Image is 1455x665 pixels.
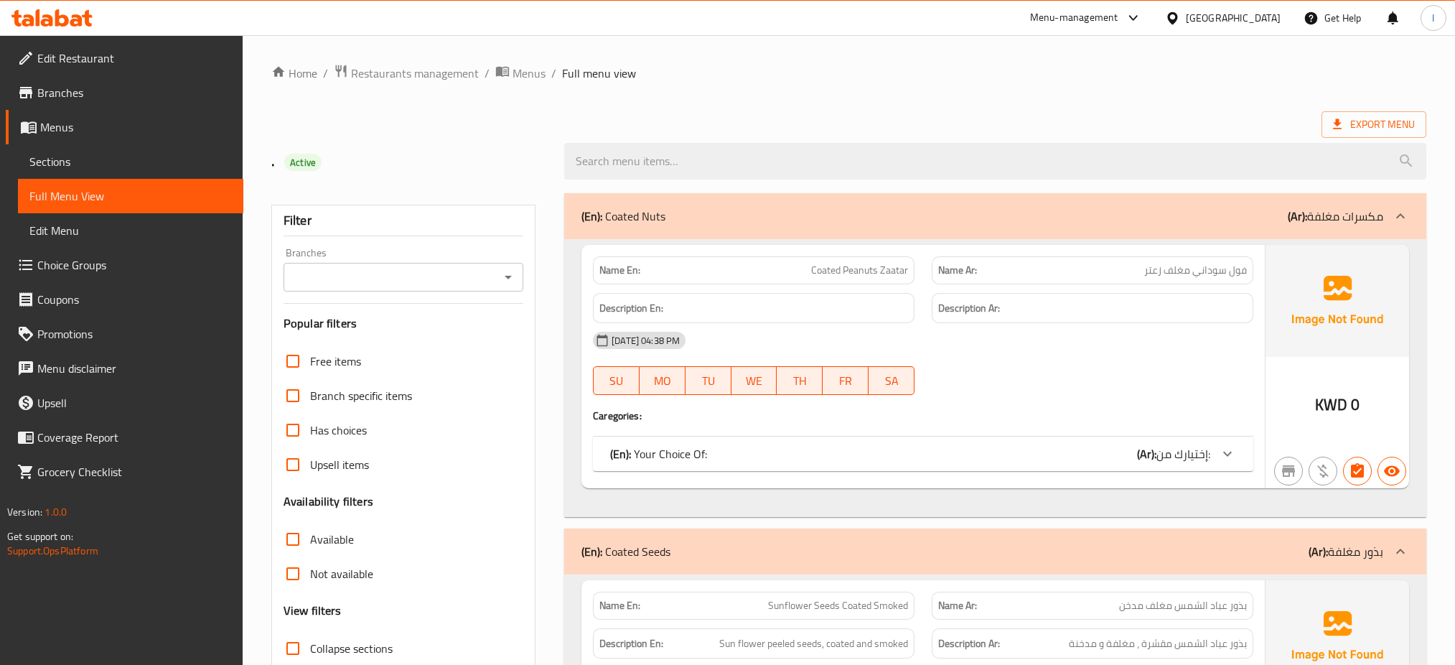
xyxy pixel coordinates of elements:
[610,445,707,462] p: Your Choice Of:
[271,65,317,82] a: Home
[1288,208,1383,225] p: مكسرات مغلفة
[18,179,243,213] a: Full Menu View
[37,394,232,411] span: Upsell
[719,635,908,653] span: Sun flower peeled seeds, coated and smoked
[284,315,523,332] h3: Popular filters
[581,543,670,560] p: Coated Seeds
[1309,543,1383,560] p: بذور مغلفة
[737,371,772,391] span: WE
[7,527,73,546] span: Get support on:
[271,64,1426,83] nav: breadcrumb
[6,282,243,317] a: Coupons
[310,422,367,439] span: Has choices
[37,463,232,480] span: Grocery Checklist
[6,420,243,455] a: Coverage Report
[593,409,1253,423] h4: Caregories:
[938,299,1000,317] strong: Description Ar:
[37,325,232,343] span: Promotions
[828,371,863,391] span: FR
[1333,116,1415,134] span: Export Menu
[6,41,243,75] a: Edit Restaurant
[581,541,602,562] b: (En):
[37,291,232,308] span: Coupons
[691,371,726,391] span: TU
[6,110,243,144] a: Menus
[564,143,1426,180] input: search
[40,118,232,136] span: Menus
[686,366,731,395] button: TU
[599,635,663,653] strong: Description En:
[1309,541,1328,562] b: (Ar):
[599,371,634,391] span: SU
[1274,457,1303,485] button: Not branch specific item
[1432,10,1434,26] span: I
[1309,457,1337,485] button: Purchased item
[18,213,243,248] a: Edit Menu
[645,371,680,391] span: MO
[495,64,546,83] a: Menus
[6,351,243,386] a: Menu disclaimer
[610,443,631,465] b: (En):
[37,50,232,67] span: Edit Restaurant
[18,144,243,179] a: Sections
[1144,263,1247,278] span: فول سوداني مغلف زعتر
[271,150,547,172] h2: .
[513,65,546,82] span: Menus
[1315,391,1347,419] span: KWD
[581,208,665,225] p: Coated Nuts
[1343,457,1372,485] button: Has choices
[777,366,823,395] button: TH
[1288,205,1307,227] b: (Ar):
[29,153,232,170] span: Sections
[564,529,1426,575] div: (En): Coated Seeds(Ar):بذور مغلفة
[551,65,556,82] li: /
[310,531,354,548] span: Available
[640,366,686,395] button: MO
[310,640,393,657] span: Collapse sections
[782,371,817,391] span: TH
[938,635,1000,653] strong: Description Ar:
[593,437,1253,471] div: (En): Your Choice Of:(Ar):إختيارك من:
[1351,391,1360,419] span: 0
[7,541,98,560] a: Support.OpsPlatform
[310,565,373,582] span: Not available
[351,65,479,82] span: Restaurants management
[485,65,490,82] li: /
[564,239,1426,517] div: (En): Coated Nuts(Ar):مكسرات مغلفة
[562,65,636,82] span: Full menu view
[7,503,42,521] span: Version:
[593,366,640,395] button: SU
[29,222,232,239] span: Edit Menu
[310,387,412,404] span: Branch specific items
[768,598,908,613] span: Sunflower Seeds Coated Smoked
[1265,245,1409,357] img: Ae5nvW7+0k+MAAAAAElFTkSuQmCC
[599,299,663,317] strong: Description En:
[869,366,914,395] button: SA
[938,263,977,278] strong: Name Ar:
[498,267,518,287] button: Open
[29,187,232,205] span: Full Menu View
[1156,443,1210,465] span: إختيارك من:
[874,371,909,391] span: SA
[6,386,243,420] a: Upsell
[1137,443,1156,465] b: (Ar):
[599,598,640,613] strong: Name En:
[1119,598,1247,613] span: بذور عباد الشمس مغلف مدخن
[938,598,977,613] strong: Name Ar:
[284,205,523,236] div: Filter
[564,193,1426,239] div: (En): Coated Nuts(Ar):مكسرات مغلفة
[823,366,869,395] button: FR
[284,493,373,510] h3: Availability filters
[811,263,908,278] span: Coated Peanuts Zaatar
[310,456,369,473] span: Upsell items
[6,317,243,351] a: Promotions
[284,156,322,169] span: Active
[37,429,232,446] span: Coverage Report
[6,248,243,282] a: Choice Groups
[6,75,243,110] a: Branches
[1377,457,1406,485] button: Available
[6,455,243,489] a: Grocery Checklist
[599,263,640,278] strong: Name En:
[606,334,686,348] span: [DATE] 04:38 PM
[1321,111,1426,138] span: Export Menu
